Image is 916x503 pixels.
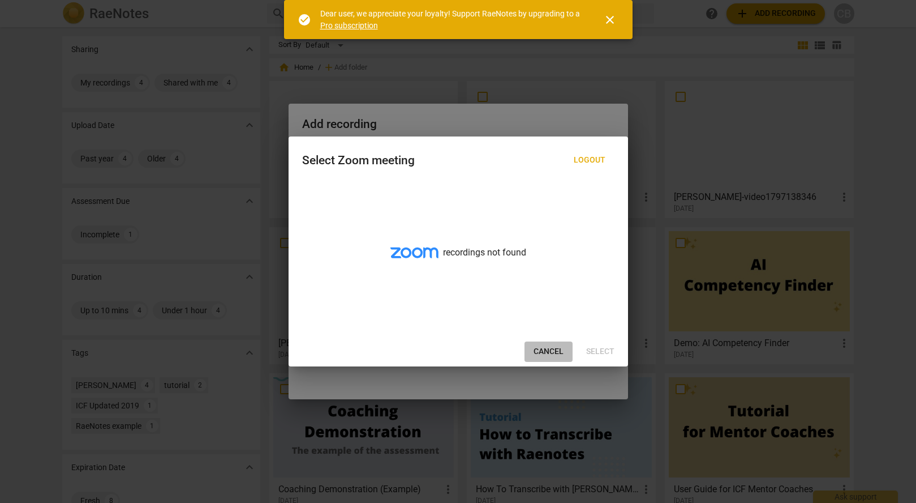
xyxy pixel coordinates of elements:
span: Cancel [534,346,564,357]
button: Close [596,6,623,33]
div: Dear user, we appreciate your loyalty! Support RaeNotes by upgrading to a [320,8,583,31]
a: Pro subscription [320,21,378,30]
div: recordings not found [289,182,628,337]
div: Select Zoom meeting [302,154,415,168]
span: check_circle [298,13,311,27]
button: Cancel [524,342,573,362]
button: Logout [565,150,614,170]
span: Logout [574,155,605,166]
span: close [603,13,617,27]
